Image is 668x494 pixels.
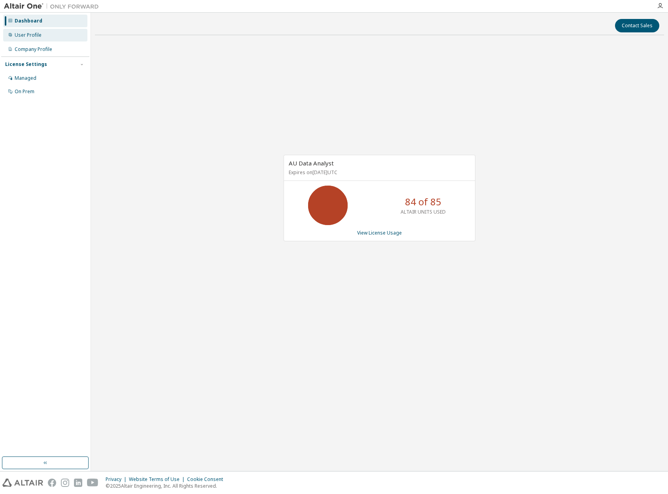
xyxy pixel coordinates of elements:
button: Contact Sales [615,19,659,32]
div: On Prem [15,88,34,95]
div: Privacy [106,476,129,483]
p: 84 of 85 [405,195,441,208]
p: ALTAIR UNITS USED [401,208,446,215]
div: Cookie Consent [187,476,228,483]
img: youtube.svg [87,479,98,487]
p: Expires on [DATE] UTC [289,169,468,176]
div: Managed [15,75,36,81]
img: instagram.svg [61,479,69,487]
div: Dashboard [15,18,42,24]
div: User Profile [15,32,42,38]
p: © 2025 Altair Engineering, Inc. All Rights Reserved. [106,483,228,489]
div: Company Profile [15,46,52,53]
img: facebook.svg [48,479,56,487]
img: altair_logo.svg [2,479,43,487]
img: linkedin.svg [74,479,82,487]
img: Altair One [4,2,103,10]
span: AU Data Analyst [289,159,334,167]
div: Website Terms of Use [129,476,187,483]
a: View License Usage [357,229,402,236]
div: License Settings [5,61,47,68]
